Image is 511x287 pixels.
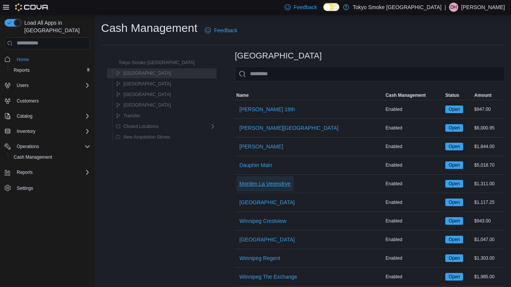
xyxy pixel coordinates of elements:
[445,254,463,262] span: Open
[384,198,444,207] div: Enabled
[11,66,33,75] a: Reports
[445,236,463,243] span: Open
[235,51,322,60] h3: [GEOGRAPHIC_DATA]
[11,153,90,162] span: Cash Management
[236,213,290,229] button: Winnipeg Crestview
[14,168,36,177] button: Reports
[113,69,174,78] button: [GEOGRAPHIC_DATA]
[473,235,505,244] div: $1,047.00
[14,96,90,106] span: Customers
[445,199,463,206] span: Open
[2,80,93,91] button: Users
[14,55,32,64] a: Home
[15,3,49,11] img: Cova
[8,152,93,162] button: Cash Management
[445,124,463,132] span: Open
[236,92,249,98] span: Name
[113,90,174,99] button: [GEOGRAPHIC_DATA]
[2,95,93,106] button: Customers
[473,216,505,225] div: $943.00
[235,66,505,82] input: This is a search bar. As you type, the results lower in the page will automatically filter.
[11,66,90,75] span: Reports
[14,183,90,192] span: Settings
[14,112,90,121] span: Catalog
[14,142,90,151] span: Operations
[384,123,444,132] div: Enabled
[236,176,294,191] button: Morden La Verendrye
[449,255,460,262] span: Open
[384,142,444,151] div: Enabled
[473,123,505,132] div: $6,000.95
[449,273,460,280] span: Open
[236,139,286,154] button: [PERSON_NAME]
[236,251,283,266] button: Winnipeg Regent
[123,91,171,98] span: [GEOGRAPHIC_DATA]
[384,161,444,170] div: Enabled
[445,143,463,150] span: Open
[239,161,272,169] span: Dauphin Main
[239,124,339,132] span: [PERSON_NAME][GEOGRAPHIC_DATA]
[473,142,505,151] div: $1,844.00
[473,198,505,207] div: $1,117.25
[17,98,39,104] span: Customers
[14,142,42,151] button: Operations
[14,81,90,90] span: Users
[239,199,295,206] span: [GEOGRAPHIC_DATA]
[11,153,55,162] a: Cash Management
[473,161,505,170] div: $5,018.70
[14,67,30,73] span: Reports
[473,254,505,263] div: $1,303.00
[14,184,36,193] a: Settings
[449,143,460,150] span: Open
[236,102,298,117] button: [PERSON_NAME] 18th
[384,179,444,188] div: Enabled
[473,272,505,281] div: $1,985.00
[119,60,195,66] span: Tokyo Smoke [GEOGRAPHIC_DATA]
[449,125,460,131] span: Open
[445,3,446,12] p: |
[214,27,237,34] span: Feedback
[235,91,384,100] button: Name
[239,180,291,188] span: Morden La Verendrye
[236,158,275,173] button: Dauphin Main
[445,106,463,113] span: Open
[113,79,174,88] button: [GEOGRAPHIC_DATA]
[14,96,42,106] a: Customers
[239,143,283,150] span: [PERSON_NAME]
[2,126,93,137] button: Inventory
[384,254,444,263] div: Enabled
[123,70,171,76] span: [GEOGRAPHIC_DATA]
[2,111,93,121] button: Catalog
[386,92,426,98] span: Cash Management
[17,57,29,63] span: Home
[113,111,143,120] button: Transfer
[449,199,460,206] span: Open
[17,169,33,175] span: Reports
[2,167,93,178] button: Reports
[445,273,463,281] span: Open
[123,123,158,129] span: Closed Locations
[473,179,505,188] div: $1,311.00
[449,180,460,187] span: Open
[2,141,93,152] button: Operations
[123,134,170,140] span: New Acquisition Stores
[14,81,32,90] button: Users
[445,217,463,225] span: Open
[21,19,90,34] span: Load All Apps in [GEOGRAPHIC_DATA]
[461,3,505,12] p: [PERSON_NAME]
[239,254,280,262] span: Winnipeg Regent
[384,105,444,114] div: Enabled
[445,92,459,98] span: Status
[17,113,32,119] span: Catalog
[17,128,35,134] span: Inventory
[17,185,33,191] span: Settings
[14,55,90,64] span: Home
[2,182,93,193] button: Settings
[384,91,444,100] button: Cash Management
[236,195,298,210] button: [GEOGRAPHIC_DATA]
[474,92,491,98] span: Amount
[384,235,444,244] div: Enabled
[123,102,171,108] span: [GEOGRAPHIC_DATA]
[123,113,140,119] span: Transfer
[236,232,298,247] button: [GEOGRAPHIC_DATA]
